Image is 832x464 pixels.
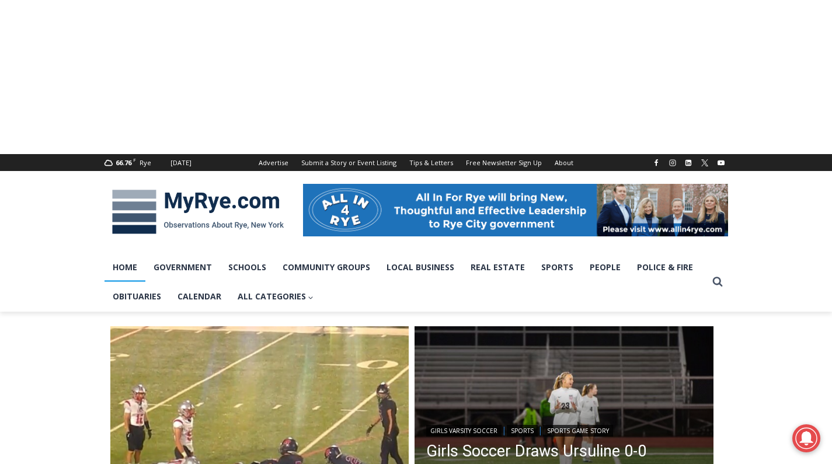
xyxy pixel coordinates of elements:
[649,156,663,170] a: Facebook
[252,154,580,171] nav: Secondary Navigation
[707,271,728,292] button: View Search Form
[548,154,580,171] a: About
[681,156,695,170] a: Linkedin
[533,253,582,282] a: Sports
[145,253,220,282] a: Government
[462,253,533,282] a: Real Estate
[169,282,229,311] a: Calendar
[140,158,151,168] div: Rye
[116,158,131,167] span: 66.76
[229,282,322,311] a: All Categories
[378,253,462,282] a: Local Business
[105,282,169,311] a: Obituaries
[303,184,728,236] img: All in for Rye
[238,290,314,303] span: All Categories
[105,253,707,312] nav: Primary Navigation
[459,154,548,171] a: Free Newsletter Sign Up
[105,253,145,282] a: Home
[426,425,502,437] a: Girls Varsity Soccer
[105,182,291,242] img: MyRye.com
[666,156,680,170] a: Instagram
[507,425,538,437] a: Sports
[295,154,403,171] a: Submit a Story or Event Listing
[629,253,701,282] a: Police & Fire
[252,154,295,171] a: Advertise
[543,425,613,437] a: Sports Game Story
[426,423,646,437] div: | |
[714,156,728,170] a: YouTube
[274,253,378,282] a: Community Groups
[133,156,136,163] span: F
[698,156,712,170] a: X
[403,154,459,171] a: Tips & Letters
[582,253,629,282] a: People
[220,253,274,282] a: Schools
[170,158,192,168] div: [DATE]
[426,442,646,460] a: Girls Soccer Draws Ursuline 0-0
